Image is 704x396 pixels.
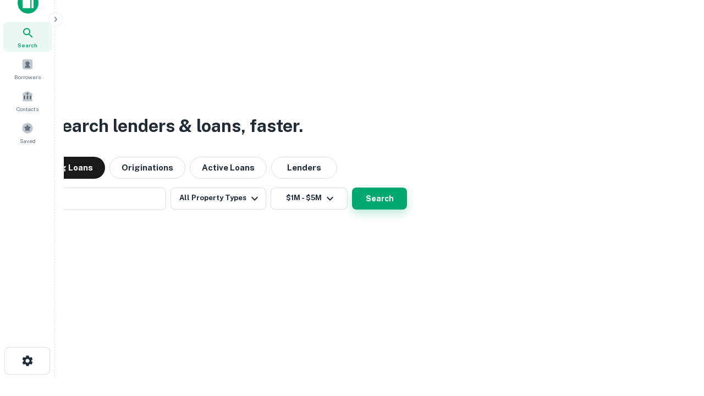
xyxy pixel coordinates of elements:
[649,273,704,326] iframe: Chat Widget
[16,105,38,113] span: Contacts
[18,41,37,50] span: Search
[352,188,407,210] button: Search
[109,157,185,179] button: Originations
[3,118,52,147] a: Saved
[190,157,267,179] button: Active Loans
[271,188,348,210] button: $1M - $5M
[50,113,303,139] h3: Search lenders & loans, faster.
[3,22,52,52] a: Search
[3,54,52,84] a: Borrowers
[20,136,36,145] span: Saved
[170,188,266,210] button: All Property Types
[3,86,52,116] a: Contacts
[271,157,337,179] button: Lenders
[14,73,41,81] span: Borrowers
